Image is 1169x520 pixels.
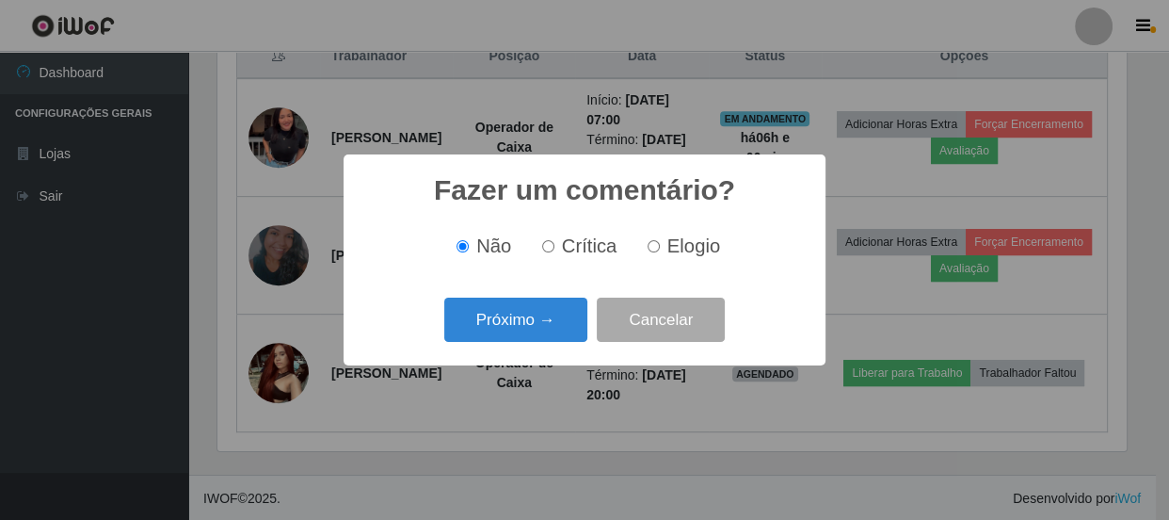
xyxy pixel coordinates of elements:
input: Crítica [542,240,554,252]
span: Elogio [667,236,720,256]
button: Cancelar [597,298,725,342]
input: Não [456,240,469,252]
button: Próximo → [444,298,587,342]
input: Elogio [648,240,660,252]
span: Não [476,236,511,256]
span: Crítica [562,236,617,256]
h2: Fazer um comentário? [434,173,735,207]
